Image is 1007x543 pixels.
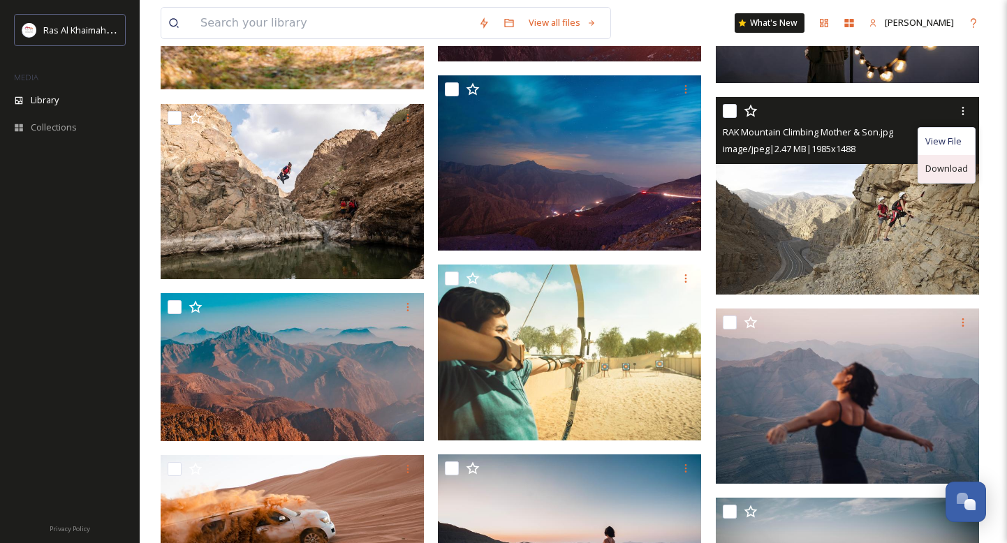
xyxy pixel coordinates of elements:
[522,9,603,36] a: View all files
[31,94,59,107] span: Library
[22,23,36,37] img: Logo_RAKTDA_RGB-01.png
[31,121,77,134] span: Collections
[161,104,424,280] img: Wadi Shawka.jpg
[862,9,961,36] a: [PERSON_NAME]
[50,519,90,536] a: Privacy Policy
[438,75,701,251] img: Jebel jais .jpg
[193,8,471,38] input: Search your library
[438,265,701,440] img: Archery.jpg
[723,126,893,138] span: RAK Mountain Climbing Mother & Son.jpg
[946,482,986,522] button: Open Chat
[161,293,424,441] img: Jebel Jais Mountain.jpg
[925,162,968,175] span: Download
[716,97,979,295] img: RAK Mountain Climbing Mother & Son.jpg
[925,135,962,148] span: View File
[716,308,979,484] img: Jebel Jais.jpg
[43,23,241,36] span: Ras Al Khaimah Tourism Development Authority
[735,13,804,33] a: What's New
[885,16,954,29] span: [PERSON_NAME]
[14,72,38,82] span: MEDIA
[50,524,90,533] span: Privacy Policy
[723,142,855,155] span: image/jpeg | 2.47 MB | 1985 x 1488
